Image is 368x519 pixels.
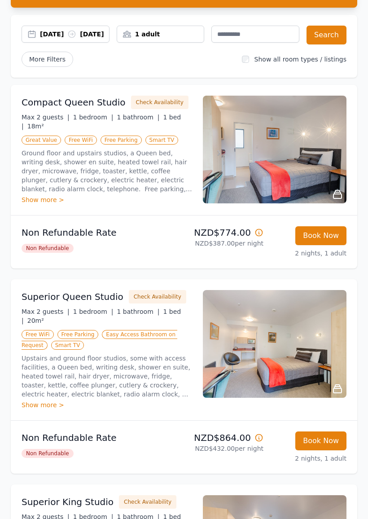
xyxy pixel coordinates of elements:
div: [DATE] [DATE] [40,30,109,39]
span: Great Value [22,136,61,145]
button: Check Availability [129,290,186,304]
button: Search [307,26,346,45]
span: Smart TV [145,136,179,145]
h3: Superior King Studio [22,496,114,509]
span: Free WiFi [65,136,97,145]
span: Non Refundable [22,244,74,253]
p: NZD$387.00 per night [188,239,263,248]
span: 1 bedroom | [73,114,114,121]
p: Ground floor and upstairs studios, a Queen bed, writing desk, shower en suite, heated towel rail,... [22,149,192,194]
span: 1 bathroom | [117,308,159,316]
span: 1 bedroom | [73,308,114,316]
span: Non Refundable [22,449,74,458]
span: Free Parking [57,330,99,339]
span: 18m² [27,123,44,130]
p: 2 nights, 1 adult [271,454,346,463]
button: Book Now [295,432,346,451]
p: NZD$774.00 [188,227,263,239]
span: Max 2 guests | [22,308,70,316]
span: 20m² [27,317,44,325]
p: NZD$864.00 [188,432,263,444]
span: 1 bathroom | [117,114,159,121]
div: Show more > [22,401,192,410]
span: Free Parking [101,136,142,145]
button: Check Availability [119,496,176,509]
p: NZD$432.00 per night [188,444,263,453]
div: Show more > [22,196,192,205]
button: Check Availability [131,96,188,110]
h3: Superior Queen Studio [22,291,123,303]
label: Show all room types / listings [254,56,346,63]
span: Smart TV [51,341,84,350]
span: Free WiFi [22,330,54,339]
p: Non Refundable Rate [22,227,180,239]
p: Upstairs and ground floor studios, some with access facilities, a Queen bed, writing desk, shower... [22,354,192,399]
button: Book Now [295,227,346,246]
span: Max 2 guests | [22,114,70,121]
h3: Compact Queen Studio [22,97,126,109]
p: 2 nights, 1 adult [271,249,346,258]
p: Non Refundable Rate [22,432,180,444]
span: More Filters [22,52,73,67]
div: 1 adult [117,30,204,39]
